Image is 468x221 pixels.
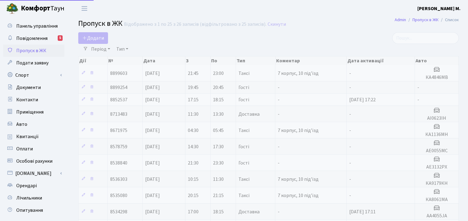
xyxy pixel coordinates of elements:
span: 10:15 [188,176,199,183]
span: 05:45 [213,127,224,134]
span: [DATE] [145,70,160,77]
span: 8534298 [110,208,127,215]
span: Приміщення [16,109,44,115]
span: - [349,192,351,199]
a: Квитанції [3,130,64,143]
span: Особові рахунки [16,158,52,165]
a: Документи [3,81,64,94]
span: - [278,96,280,103]
a: Контакти [3,94,64,106]
h5: КА8061МА [417,197,456,203]
a: Пропуск в ЖК [412,17,439,23]
th: З [185,56,211,65]
span: - [349,143,351,150]
span: 8899603 [110,70,127,77]
span: 17:00 [188,208,199,215]
span: [DATE] 17:22 [349,96,376,103]
span: 20:45 [213,84,224,91]
span: 7 корпус, 10 під'їзд [278,70,319,77]
span: 19:45 [188,84,199,91]
span: Подати заявку [16,60,48,66]
th: Дата активації [347,56,415,65]
span: Контакти [16,96,38,103]
b: Комфорт [21,3,50,13]
span: - [278,111,280,118]
span: [DATE] [145,160,160,166]
a: Оплати [3,143,64,155]
img: logo.png [6,2,18,15]
span: Оплати [16,145,33,152]
span: Авто [16,121,27,128]
span: - [417,84,419,91]
span: Таксі [238,177,249,182]
a: Опитування [3,204,64,216]
span: Панель управління [16,23,58,29]
button: Переключити навігацію [77,3,92,14]
div: 5 [58,35,63,41]
a: [PERSON_NAME] М. [417,5,461,12]
span: Таксі [238,128,249,133]
span: Лічильники [16,195,42,201]
span: 11:30 [213,176,224,183]
span: Орендарі [16,182,37,189]
input: Пошук... [392,32,459,44]
a: [DOMAIN_NAME] [3,167,64,180]
h5: АІ0623ІН [417,115,456,121]
h5: КА1136МН [417,132,456,138]
span: - [278,84,280,91]
span: 8578759 [110,143,127,150]
span: 17:15 [188,96,199,103]
span: 21:30 [188,160,199,166]
h5: КА4846МВ [417,75,456,80]
span: 04:30 [188,127,199,134]
span: [DATE] [145,84,160,91]
span: 23:00 [213,70,224,77]
h5: КА9179КН [417,180,456,186]
span: - [349,160,351,166]
span: Опитування [16,207,43,214]
span: Таксі [238,193,249,198]
span: [DATE] [145,208,160,215]
span: Доставка [238,112,260,117]
h5: AA4055JA [417,213,456,219]
th: Авто [415,56,459,65]
span: 7 корпус, 10 під'їзд [278,176,319,183]
span: - [278,208,280,215]
span: - [349,84,351,91]
span: - [417,96,419,103]
a: Пропуск в ЖК [3,45,64,57]
a: Орендарі [3,180,64,192]
a: Панель управління [3,20,64,32]
span: Доставка [238,209,260,214]
span: 18:15 [213,96,224,103]
span: Додати [82,35,104,41]
span: 8852537 [110,96,127,103]
th: По [211,56,236,65]
th: № [108,56,143,65]
span: Таун [21,3,64,14]
div: Відображено з 1 по 25 з 26 записів (відфільтровано з 25 записів). [124,21,266,27]
span: - [349,70,351,77]
span: 18:15 [213,208,224,215]
span: Повідомлення [16,35,48,42]
th: Коментар [276,56,347,65]
span: Пропуск в ЖК [16,47,46,54]
span: Гості [238,97,249,102]
span: 7 корпус, 10 під'їзд [278,192,319,199]
h5: АЕ3132РХ [417,164,456,170]
th: Дата [143,56,185,65]
span: 23:30 [213,160,224,166]
a: Авто [3,118,64,130]
span: 8713483 [110,111,127,118]
h5: АЕ0055МС [417,148,456,154]
a: Подати заявку [3,57,64,69]
a: Період [89,44,113,54]
span: Гості [238,85,249,90]
a: Лічильники [3,192,64,204]
span: Гості [238,144,249,149]
span: [DATE] [145,96,160,103]
span: - [278,160,280,166]
span: Документи [16,84,41,91]
span: 21:15 [213,192,224,199]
